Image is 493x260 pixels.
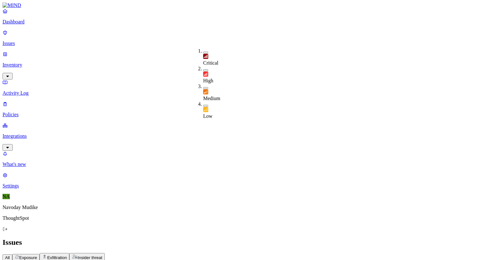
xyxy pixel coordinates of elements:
[3,194,10,199] span: NA
[3,162,490,167] p: What's new
[3,151,490,167] a: What's new
[203,54,208,59] img: severity-critical
[3,172,490,189] a: Settings
[203,72,208,77] img: severity-high
[203,96,220,101] span: Medium
[19,255,37,260] span: Exposure
[3,19,490,25] p: Dashboard
[3,90,490,96] p: Activity Log
[3,215,490,221] p: ThoughtSpot
[3,238,490,247] h2: Issues
[3,205,490,210] p: Navoday Mudike
[3,51,490,79] a: Inventory
[3,79,490,96] a: Activity Log
[3,112,490,117] p: Policies
[3,3,490,8] a: MIND
[203,107,208,112] img: severity-low
[3,101,490,117] a: Policies
[78,255,102,260] span: Insider threat
[203,113,212,119] span: Low
[3,62,490,68] p: Inventory
[47,255,67,260] span: Exfiltration
[3,123,490,150] a: Integrations
[3,3,21,8] img: MIND
[3,41,490,46] p: Issues
[203,60,218,66] span: Critical
[3,133,490,139] p: Integrations
[5,255,10,260] span: All
[3,183,490,189] p: Settings
[3,8,490,25] a: Dashboard
[3,30,490,46] a: Issues
[203,89,208,94] img: severity-medium
[203,78,213,83] span: High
